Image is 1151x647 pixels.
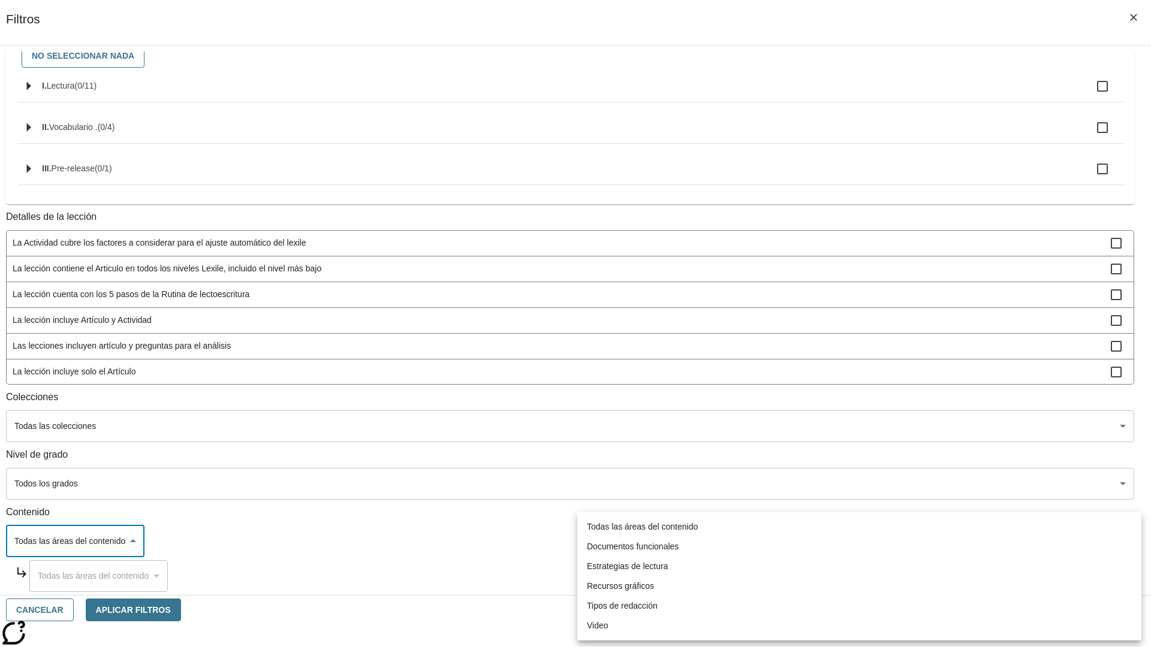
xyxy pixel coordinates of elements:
li: Documentos funcionales [577,537,1141,557]
li: Estrategias de lectura [577,557,1141,576]
li: Recursos gráficos [577,576,1141,596]
li: Tipos de redacción [577,596,1141,616]
li: Video [577,616,1141,636]
li: Todas las áreas del contenido [577,517,1141,537]
ul: Seleccione el Contenido [577,512,1141,640]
